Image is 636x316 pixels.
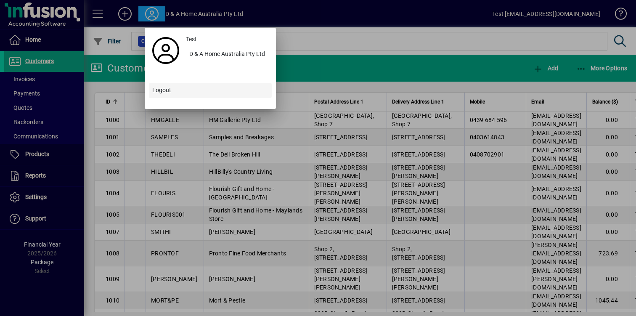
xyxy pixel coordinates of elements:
[183,32,272,47] a: Test
[152,86,171,95] span: Logout
[186,35,197,44] span: Test
[149,83,272,98] button: Logout
[183,47,272,62] button: D & A Home Australia Pty Ltd
[149,43,183,58] a: Profile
